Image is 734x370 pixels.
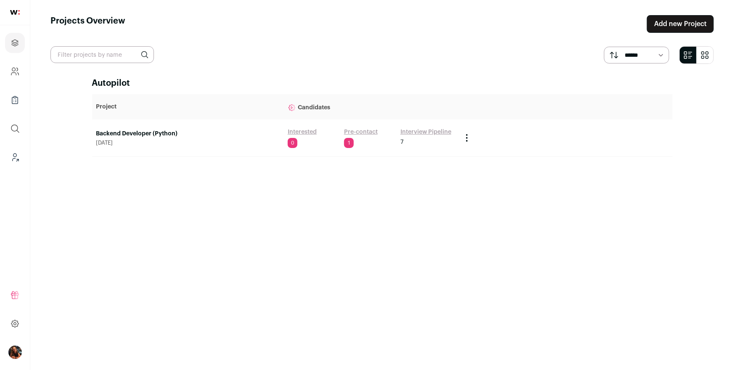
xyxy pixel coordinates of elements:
[50,46,154,63] input: Filter projects by name
[288,128,317,136] a: Interested
[288,138,297,148] span: 0
[96,140,279,146] span: [DATE]
[5,61,25,82] a: Company and ATS Settings
[96,103,279,111] p: Project
[96,129,279,138] a: Backend Developer (Python)
[400,138,403,146] span: 7
[8,346,22,359] button: Open dropdown
[462,133,472,143] button: Project Actions
[5,147,25,167] a: Leads (Backoffice)
[344,138,354,148] span: 1
[5,33,25,53] a: Projects
[400,128,451,136] a: Interview Pipeline
[50,15,125,33] h1: Projects Overview
[344,128,378,136] a: Pre-contact
[288,98,453,115] p: Candidates
[8,346,22,359] img: 13968079-medium_jpg
[5,90,25,110] a: Company Lists
[92,77,673,89] h2: Autopilot
[647,15,714,33] a: Add new Project
[10,10,20,15] img: wellfound-shorthand-0d5821cbd27db2630d0214b213865d53afaa358527fdda9d0ea32b1df1b89c2c.svg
